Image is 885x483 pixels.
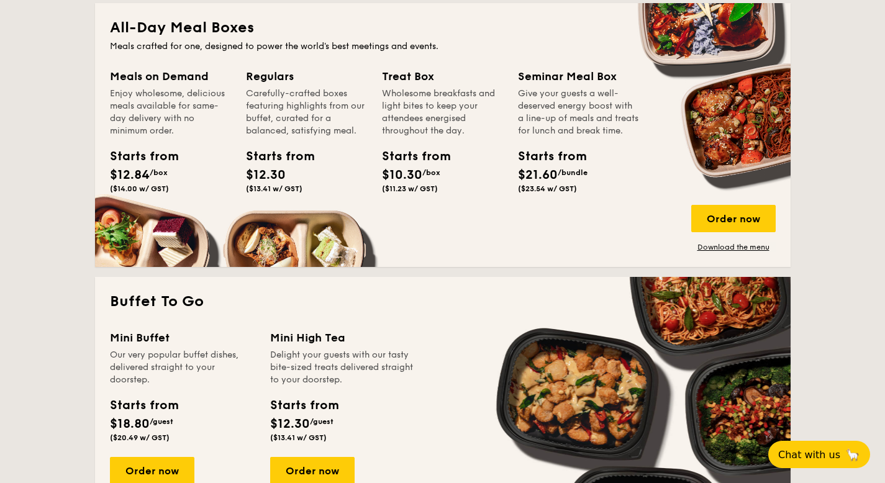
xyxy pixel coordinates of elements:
[110,147,166,166] div: Starts from
[270,329,415,346] div: Mini High Tea
[110,349,255,386] div: Our very popular buffet dishes, delivered straight to your doorstep.
[270,396,338,415] div: Starts from
[110,329,255,346] div: Mini Buffet
[422,168,440,177] span: /box
[246,68,367,85] div: Regulars
[246,184,302,193] span: ($13.41 w/ GST)
[150,168,168,177] span: /box
[246,147,302,166] div: Starts from
[110,396,178,415] div: Starts from
[270,417,310,431] span: $12.30
[110,184,169,193] span: ($14.00 w/ GST)
[310,417,334,426] span: /guest
[382,184,438,193] span: ($11.23 w/ GST)
[558,168,588,177] span: /bundle
[270,433,327,442] span: ($13.41 w/ GST)
[382,168,422,183] span: $10.30
[150,417,173,426] span: /guest
[518,68,639,85] div: Seminar Meal Box
[110,40,776,53] div: Meals crafted for one, designed to power the world's best meetings and events.
[110,168,150,183] span: $12.84
[518,147,574,166] div: Starts from
[110,18,776,38] h2: All-Day Meal Boxes
[246,168,286,183] span: $12.30
[778,449,840,461] span: Chat with us
[691,205,776,232] div: Order now
[518,184,577,193] span: ($23.54 w/ GST)
[110,433,170,442] span: ($20.49 w/ GST)
[845,448,860,462] span: 🦙
[110,292,776,312] h2: Buffet To Go
[382,68,503,85] div: Treat Box
[518,168,558,183] span: $21.60
[382,147,438,166] div: Starts from
[246,88,367,137] div: Carefully-crafted boxes featuring highlights from our buffet, curated for a balanced, satisfying ...
[110,88,231,137] div: Enjoy wholesome, delicious meals available for same-day delivery with no minimum order.
[270,349,415,386] div: Delight your guests with our tasty bite-sized treats delivered straight to your doorstep.
[518,88,639,137] div: Give your guests a well-deserved energy boost with a line-up of meals and treats for lunch and br...
[110,68,231,85] div: Meals on Demand
[691,242,776,252] a: Download the menu
[382,88,503,137] div: Wholesome breakfasts and light bites to keep your attendees energised throughout the day.
[110,417,150,431] span: $18.80
[768,441,870,468] button: Chat with us🦙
